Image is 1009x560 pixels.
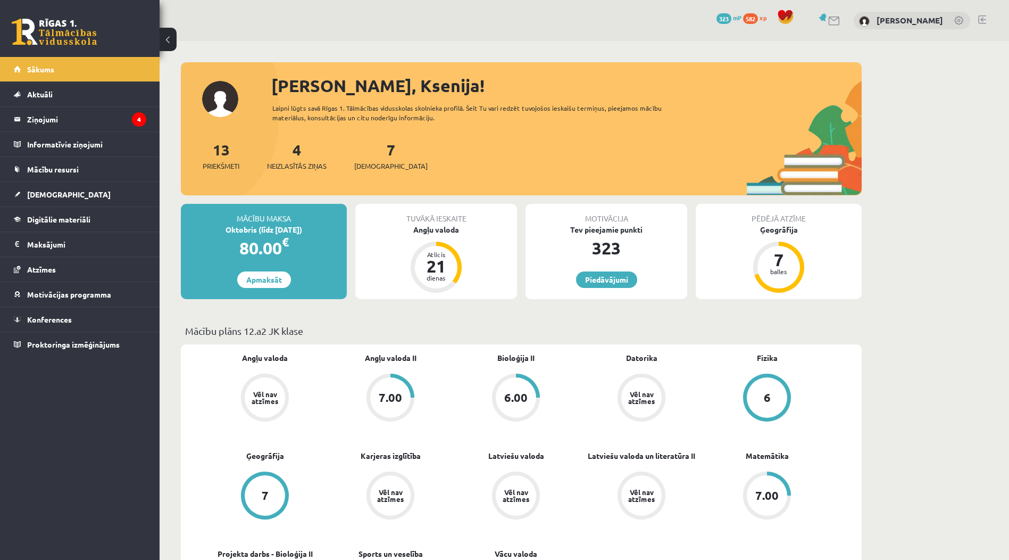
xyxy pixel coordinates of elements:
[576,271,637,288] a: Piedāvājumi
[355,204,517,224] div: Tuvākā ieskaite
[859,16,870,27] img: Ksenija Tereško
[272,103,681,122] div: Laipni lūgts savā Rīgas 1. Tālmācības vidusskolas skolnieka profilā. Šeit Tu vari redzēt tuvojošo...
[526,224,687,235] div: Tev pieejamie punkti
[763,251,795,268] div: 7
[14,82,146,106] a: Aktuāli
[14,332,146,357] a: Proktoringa izmēģinājums
[716,13,741,22] a: 323 mP
[27,215,90,224] span: Digitālie materiāli
[354,161,428,171] span: [DEMOGRAPHIC_DATA]
[218,548,313,559] a: Projekta darbs - Bioloģija II
[14,207,146,232] a: Digitālie materiāli
[185,324,857,338] p: Mācību plāns 12.a2 JK klase
[354,140,428,171] a: 7[DEMOGRAPHIC_DATA]
[181,204,347,224] div: Mācību maksa
[14,257,146,282] a: Atzīmes
[27,290,111,299] span: Motivācijas programma
[497,352,535,364] a: Bioloģija II
[27,315,72,324] span: Konferences
[488,450,544,462] a: Latviešu valoda
[764,392,771,403] div: 6
[27,265,56,274] span: Atzīmes
[271,73,862,98] div: [PERSON_NAME], Ksenija!
[328,374,453,424] a: 7.00
[504,392,528,403] div: 6.00
[27,64,54,74] span: Sākums
[696,224,862,294] a: Ģeogrāfija 7 balles
[14,132,146,157] a: Informatīvie ziņojumi
[181,235,347,261] div: 80.00
[704,374,830,424] a: 6
[760,13,766,22] span: xp
[237,271,291,288] a: Apmaksāt
[365,352,416,364] a: Angļu valoda II
[202,374,328,424] a: Vēl nav atzīmes
[420,258,452,275] div: 21
[355,224,517,235] div: Angļu valoda
[203,161,239,171] span: Priekšmeti
[267,161,327,171] span: Neizlasītās ziņas
[14,107,146,131] a: Ziņojumi4
[361,450,421,462] a: Karjeras izglītība
[27,89,53,99] span: Aktuāli
[755,490,779,501] div: 7.00
[696,204,862,224] div: Pēdējā atzīme
[379,392,402,403] div: 7.00
[763,268,795,275] div: balles
[27,132,146,157] legend: Informatīvie ziņojumi
[12,19,97,45] a: Rīgas 1. Tālmācības vidusskola
[453,472,579,522] a: Vēl nav atzīmes
[501,489,531,503] div: Vēl nav atzīmes
[27,232,146,257] legend: Maksājumi
[733,13,741,22] span: mP
[132,112,146,127] i: 4
[14,157,146,182] a: Mācību resursi
[14,307,146,332] a: Konferences
[579,374,704,424] a: Vēl nav atzīmes
[262,490,269,501] div: 7
[267,140,327,171] a: 4Neizlasītās ziņas
[27,340,120,349] span: Proktoringa izmēģinājums
[27,107,146,131] legend: Ziņojumi
[376,489,405,503] div: Vēl nav atzīmes
[181,224,347,235] div: Oktobris (līdz [DATE])
[743,13,758,24] span: 582
[704,472,830,522] a: 7.00
[14,182,146,207] a: [DEMOGRAPHIC_DATA]
[355,224,517,294] a: Angļu valoda Atlicis 21 dienas
[877,15,943,26] a: [PERSON_NAME]
[746,450,789,462] a: Matemātika
[526,235,687,261] div: 323
[627,489,656,503] div: Vēl nav atzīmes
[14,232,146,257] a: Maksājumi
[420,251,452,258] div: Atlicis
[358,548,423,559] a: Sports un veselība
[282,234,289,250] span: €
[202,472,328,522] a: 7
[588,450,695,462] a: Latviešu valoda un literatūra II
[27,190,111,199] span: [DEMOGRAPHIC_DATA]
[716,13,731,24] span: 323
[27,164,79,174] span: Mācību resursi
[757,352,778,364] a: Fizika
[696,224,862,235] div: Ģeogrāfija
[14,57,146,81] a: Sākums
[626,352,657,364] a: Datorika
[627,391,656,405] div: Vēl nav atzīmes
[526,204,687,224] div: Motivācija
[203,140,239,171] a: 13Priekšmeti
[579,472,704,522] a: Vēl nav atzīmes
[420,275,452,281] div: dienas
[242,352,288,364] a: Angļu valoda
[246,450,284,462] a: Ģeogrāfija
[328,472,453,522] a: Vēl nav atzīmes
[250,391,280,405] div: Vēl nav atzīmes
[495,548,537,559] a: Vācu valoda
[743,13,772,22] a: 582 xp
[453,374,579,424] a: 6.00
[14,282,146,307] a: Motivācijas programma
